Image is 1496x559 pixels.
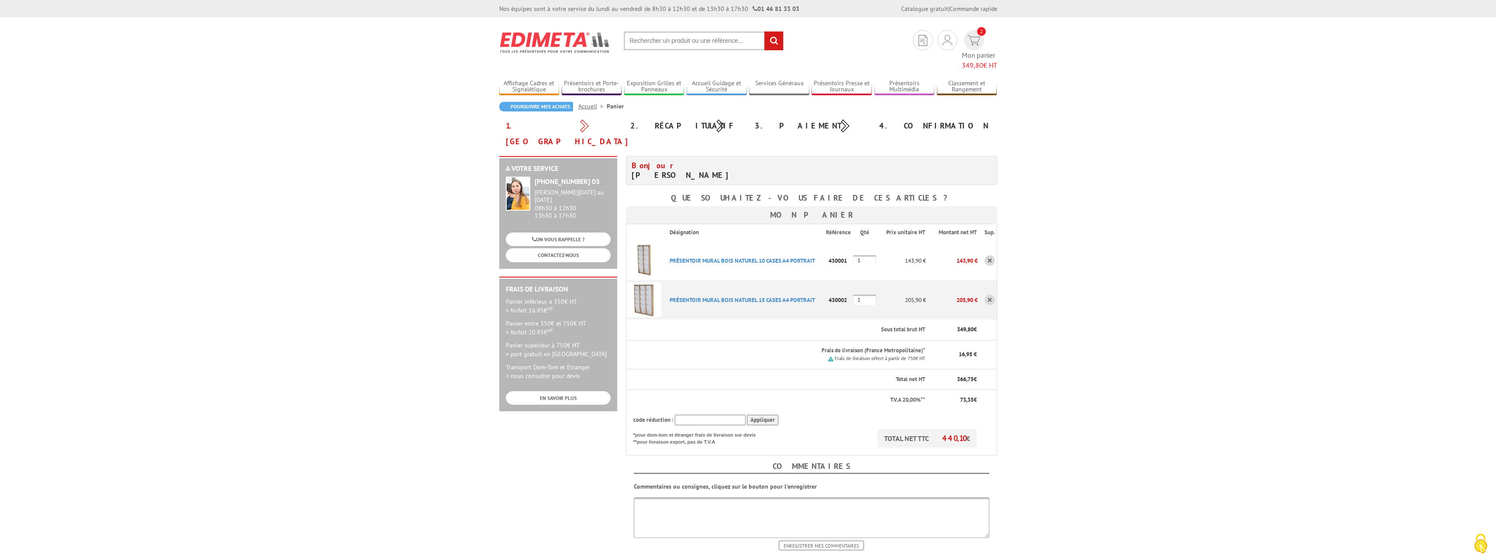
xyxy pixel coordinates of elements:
[962,30,997,70] a: devis rapide 2 Mon panier 349,80€ HT
[812,80,872,94] a: Présentoirs Presse et Journaux
[967,35,980,45] img: devis rapide
[632,161,805,180] h4: [PERSON_NAME]
[626,243,661,278] img: PRéSENTOIR MURAL BOIS NATUREL 10 CASES A4 PORTRAIT
[624,118,748,134] div: 2. Récapitulatif
[547,306,553,312] sup: HT
[535,189,611,219] div: 08h30 à 12h30 13h30 à 17h30
[753,5,799,13] strong: 01 46 81 33 03
[624,31,784,50] input: Rechercher un produit ou une référence...
[499,102,573,111] a: Poursuivre mes achats
[506,391,611,405] a: EN SAVOIR PLUS
[687,80,747,94] a: Accueil Guidage et Sécurité
[671,193,952,203] b: Que souhaitez-vous faire de ces articles ?
[506,306,553,314] span: > forfait 16.95€
[937,80,997,94] a: Classement et Rangement
[926,253,978,268] p: 143,90 €
[626,206,997,224] h3: Mon panier
[962,50,997,70] span: Mon panier
[933,326,977,334] p: €
[506,341,611,358] p: Panier supérieur à 750€ HT
[884,229,925,237] p: Prix unitaire HT
[853,224,877,241] th: Qté
[670,257,815,264] a: PRéSENTOIR MURAL BOIS NATUREL 10 CASES A4 PORTRAIT
[626,282,661,317] img: PRéSENTOIR MURAL BOIS NATUREL 15 CASES A4 PORTRAIT
[663,224,826,241] th: Désignation
[633,375,925,384] p: Total net HT
[901,4,997,13] div: |
[874,80,935,94] a: Présentoirs Multimédia
[826,292,853,308] p: 430002
[632,160,678,170] span: Bonjour
[499,118,624,149] div: 1. [GEOGRAPHIC_DATA]
[962,61,983,69] span: 349,80
[977,27,986,36] span: 2
[506,165,611,173] h2: A votre service
[633,416,674,424] span: code réduction :
[499,26,611,59] img: Edimeta
[877,292,926,308] p: 205,90 €
[506,233,611,246] a: ON VOUS RAPPELLE ?
[960,396,974,403] span: 73,35
[873,118,997,134] div: 4. Confirmation
[499,80,560,94] a: Affichage Cadres et Signalétique
[978,224,997,241] th: Sup.
[779,541,864,550] input: Enregistrer mes commentaires
[506,319,611,337] p: Panier entre 350€ et 750€ HT
[506,248,611,262] a: CONTACTEZ-NOUS
[748,118,873,134] div: 3. Paiement
[499,4,799,13] div: Nos équipes sont à votre service du lundi au vendredi de 8h30 à 12h30 et de 13h30 à 17h30
[506,363,611,380] p: Transport Dom-Tom et Etranger
[634,483,817,490] b: Commentaires ou consignes, cliquez sur le bouton pour l'enregistrer
[506,328,553,336] span: > forfait 20.95€
[535,189,611,204] div: [PERSON_NAME][DATE] au [DATE]
[749,80,809,94] a: Services Généraux
[933,396,977,404] p: €
[547,327,553,333] sup: HT
[578,102,607,110] a: Accueil
[877,253,926,268] p: 143,90 €
[957,326,974,333] span: 349,80
[506,285,611,293] h2: Frais de Livraison
[826,229,852,237] p: Référence
[826,253,853,268] p: 430001
[962,60,997,70] span: € HT
[959,351,977,358] span: 16,95 €
[919,35,927,46] img: devis rapide
[607,102,624,111] li: Panier
[933,229,977,237] p: Montant net HT
[633,429,764,445] p: *pour dom-tom et étranger frais de livraison sur devis **pour livraison export, pas de T.V.A
[535,177,600,186] strong: [PHONE_NUMBER] 03
[942,433,966,443] span: 440,10
[663,319,926,340] th: Sous total brut HT
[943,35,952,45] img: devis rapide
[1470,533,1492,555] img: Cookies (fenêtre modale)
[670,347,925,355] p: Frais de livraison (France Metropolitaine)*
[506,177,530,211] img: widget-service.jpg
[835,355,925,361] small: Frais de livraison offert à partir de 750€ HT
[1465,529,1496,559] button: Cookies (fenêtre modale)
[926,292,978,308] p: 205,90 €
[506,350,607,358] span: > port gratuit en [GEOGRAPHIC_DATA]
[901,5,948,13] a: Catalogue gratuit
[562,80,622,94] a: Présentoirs et Porte-brochures
[624,80,684,94] a: Exposition Grilles et Panneaux
[828,356,833,361] img: picto.png
[933,375,977,384] p: €
[747,415,778,426] input: Appliquer
[634,460,989,474] h4: Commentaires
[506,372,580,380] span: > nous consulter pour devis
[764,31,783,50] input: rechercher
[670,296,815,304] a: PRéSENTOIR MURAL BOIS NATUREL 15 CASES A4 PORTRAIT
[878,429,977,448] p: TOTAL NET TTC €
[506,297,611,315] p: Panier inférieur à 350€ HT
[633,396,925,404] p: T.V.A 20,00%**
[957,375,974,383] span: 366,75
[950,5,997,13] a: Commande rapide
